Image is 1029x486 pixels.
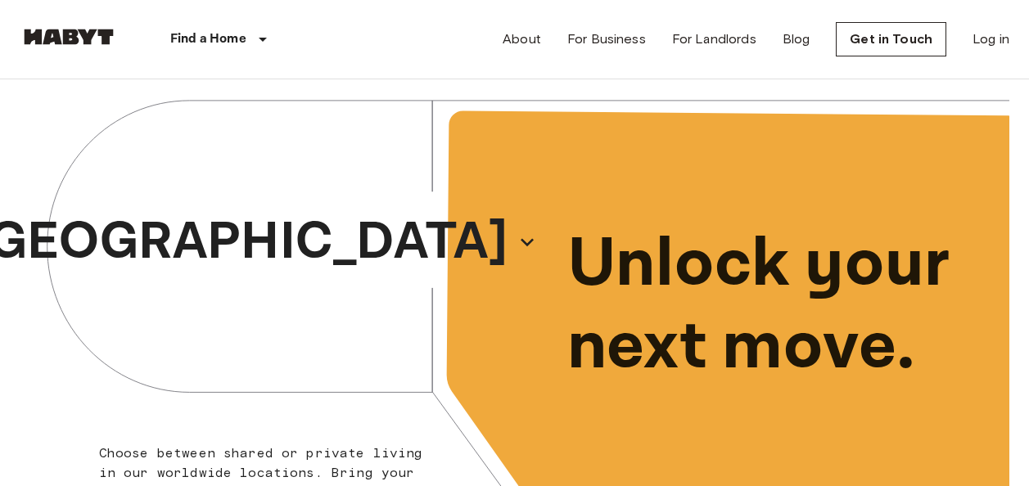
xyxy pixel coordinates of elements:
[567,29,646,49] a: For Business
[783,29,810,49] a: Blog
[503,29,541,49] a: About
[20,29,118,45] img: Habyt
[567,223,984,389] p: Unlock your next move.
[973,29,1009,49] a: Log in
[672,29,756,49] a: For Landlords
[836,22,946,56] a: Get in Touch
[170,29,246,49] p: Find a Home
